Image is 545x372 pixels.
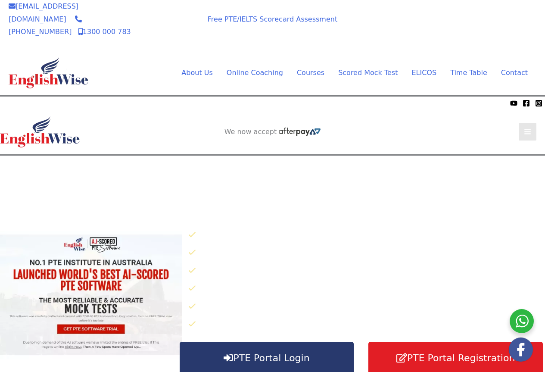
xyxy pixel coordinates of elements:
[290,66,331,79] a: CoursesMenu Toggle
[4,99,50,107] span: We now accept
[509,338,533,362] img: white-facebook.png
[182,209,545,222] p: Click below to know why EnglishWise has worlds best AI scored PTE software
[188,317,545,331] li: Instant Results – KNOW where you Stand in the Shortest Amount of Time
[188,300,545,314] li: 200 Listening Practice Questions
[206,163,339,180] a: AI SCORED PTE SOFTWARE REGISTER FOR FREE SOFTWARE TRIAL
[523,100,530,107] a: Facebook
[450,69,487,77] span: Time Table
[443,66,494,79] a: Time TableMenu Toggle
[411,69,436,77] span: ELICOS
[188,264,545,278] li: 50 Writing Practice Questions
[188,228,545,242] li: 30X AI Scored Full Length Mock Tests
[386,11,536,39] aside: Header Widget 1
[9,57,88,88] img: cropped-ew-logo
[78,28,131,36] a: 1300 000 783
[510,100,517,107] a: YouTube
[52,101,76,106] img: Afterpay-Logo
[494,66,528,79] a: Contact
[174,66,219,79] a: About UsMenu Toggle
[156,31,180,36] img: Afterpay-Logo
[224,128,277,136] span: We now accept
[297,69,324,77] span: Courses
[197,156,348,184] aside: Header Widget 1
[535,100,542,107] a: Instagram
[338,69,398,77] span: Scored Mock Test
[227,69,283,77] span: Online Coaching
[279,128,321,136] img: Afterpay-Logo
[220,128,325,137] aside: Header Widget 2
[405,66,443,79] a: ELICOS
[501,69,528,77] span: Contact
[395,18,528,35] a: AI SCORED PTE SOFTWARE REGISTER FOR FREE SOFTWARE TRIAL
[150,13,186,30] span: We now accept
[161,66,528,79] nav: Site Navigation: Main Menu
[181,69,212,77] span: About Us
[188,246,545,260] li: 250 Speaking Practice Questions
[9,2,78,23] a: [EMAIL_ADDRESS][DOMAIN_NAME]
[208,15,337,23] a: Free PTE/IELTS Scorecard Assessment
[220,66,290,79] a: Online CoachingMenu Toggle
[331,66,405,79] a: Scored Mock TestMenu Toggle
[188,281,545,296] li: 125 Reading Practice Questions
